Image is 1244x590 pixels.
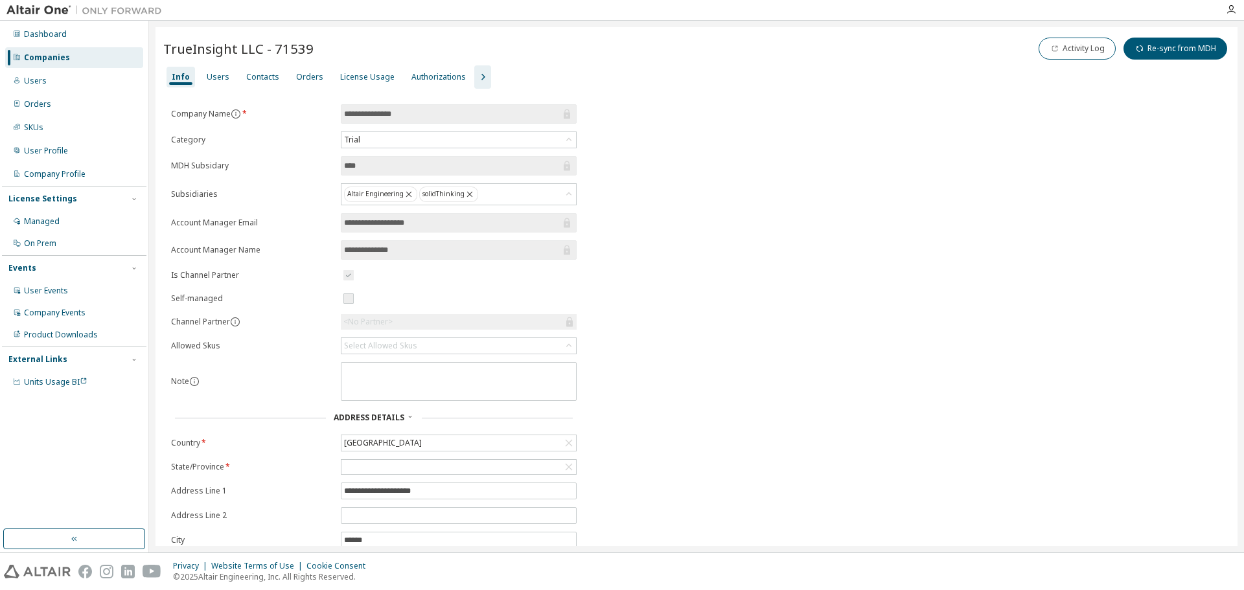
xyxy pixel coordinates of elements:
[24,29,67,40] div: Dashboard
[24,308,86,318] div: Company Events
[1039,38,1116,60] button: Activity Log
[341,435,576,451] div: [GEOGRAPHIC_DATA]
[163,40,314,58] span: TrueInsight LLC - 71539
[121,565,135,578] img: linkedin.svg
[211,561,306,571] div: Website Terms of Use
[342,133,362,147] div: Trial
[342,436,424,450] div: [GEOGRAPHIC_DATA]
[344,187,417,202] div: Altair Engineering
[1123,38,1227,60] button: Re-sync from MDH
[341,184,576,205] div: Altair EngineeringsolidThinking
[231,109,241,119] button: information
[341,132,576,148] div: Trial
[344,341,417,351] div: Select Allowed Skus
[171,189,333,199] label: Subsidiaries
[4,565,71,578] img: altair_logo.svg
[171,462,333,472] label: State/Province
[171,270,333,280] label: Is Channel Partner
[24,146,68,156] div: User Profile
[172,72,190,82] div: Info
[207,72,229,82] div: Users
[246,72,279,82] div: Contacts
[24,169,86,179] div: Company Profile
[171,316,230,327] label: Channel Partner
[340,72,395,82] div: License Usage
[6,4,168,17] img: Altair One
[24,376,87,387] span: Units Usage BI
[171,486,333,496] label: Address Line 1
[341,314,577,330] div: <No Partner>
[171,293,333,304] label: Self-managed
[171,245,333,255] label: Account Manager Name
[171,510,333,521] label: Address Line 2
[24,76,47,86] div: Users
[419,187,478,202] div: solidThinking
[8,194,77,204] div: License Settings
[78,565,92,578] img: facebook.svg
[171,535,333,545] label: City
[306,561,373,571] div: Cookie Consent
[296,72,323,82] div: Orders
[230,317,240,327] button: information
[8,263,36,273] div: Events
[24,99,51,109] div: Orders
[343,317,393,327] div: <No Partner>
[143,565,161,578] img: youtube.svg
[24,238,56,249] div: On Prem
[171,135,333,145] label: Category
[24,216,60,227] div: Managed
[171,109,333,119] label: Company Name
[100,565,113,578] img: instagram.svg
[334,412,404,423] span: Address Details
[8,354,67,365] div: External Links
[411,72,466,82] div: Authorizations
[171,341,333,351] label: Allowed Skus
[24,330,98,340] div: Product Downloads
[189,376,200,387] button: information
[171,218,333,228] label: Account Manager Email
[171,438,333,448] label: Country
[24,52,70,63] div: Companies
[24,286,68,296] div: User Events
[173,561,211,571] div: Privacy
[24,122,43,133] div: SKUs
[171,376,189,387] label: Note
[173,571,373,582] p: © 2025 Altair Engineering, Inc. All Rights Reserved.
[171,161,333,171] label: MDH Subsidary
[341,338,576,354] div: Select Allowed Skus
